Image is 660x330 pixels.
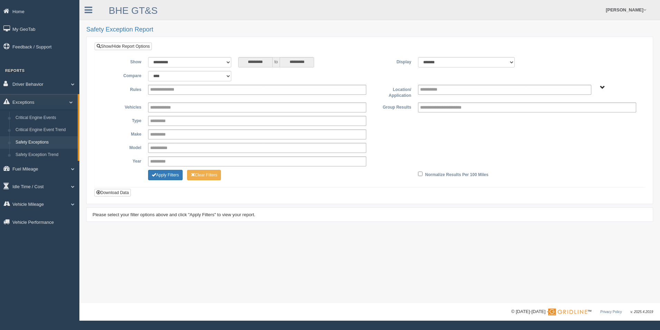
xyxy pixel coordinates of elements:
label: Year [100,156,145,165]
span: to [273,57,280,67]
label: Type [100,116,145,124]
label: Display [370,57,415,65]
a: Show/Hide Report Options [95,43,152,50]
a: Safety Exception Trend [12,149,78,161]
a: Safety Exceptions [12,136,78,149]
label: Model [100,143,145,151]
label: Make [100,129,145,138]
h2: Safety Exception Report [86,26,653,33]
a: BHE GT&S [109,5,158,16]
label: Rules [100,85,145,93]
button: Change Filter Options [187,170,221,180]
img: Gridline [548,309,587,315]
button: Download Data [94,189,131,196]
button: Change Filter Options [148,170,183,180]
div: © [DATE]-[DATE] - ™ [511,308,653,315]
label: Compare [100,71,145,79]
span: Please select your filter options above and click "Apply Filters" to view your report. [93,212,255,217]
label: Group Results [370,102,415,111]
a: Critical Engine Events [12,112,78,124]
span: v. 2025.4.2019 [631,310,653,314]
a: Critical Engine Event Trend [12,124,78,136]
label: Normalize Results Per 100 Miles [425,170,488,178]
label: Vehicles [100,102,145,111]
a: Privacy Policy [600,310,622,314]
label: Location/ Application [370,85,415,99]
label: Show [100,57,145,65]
